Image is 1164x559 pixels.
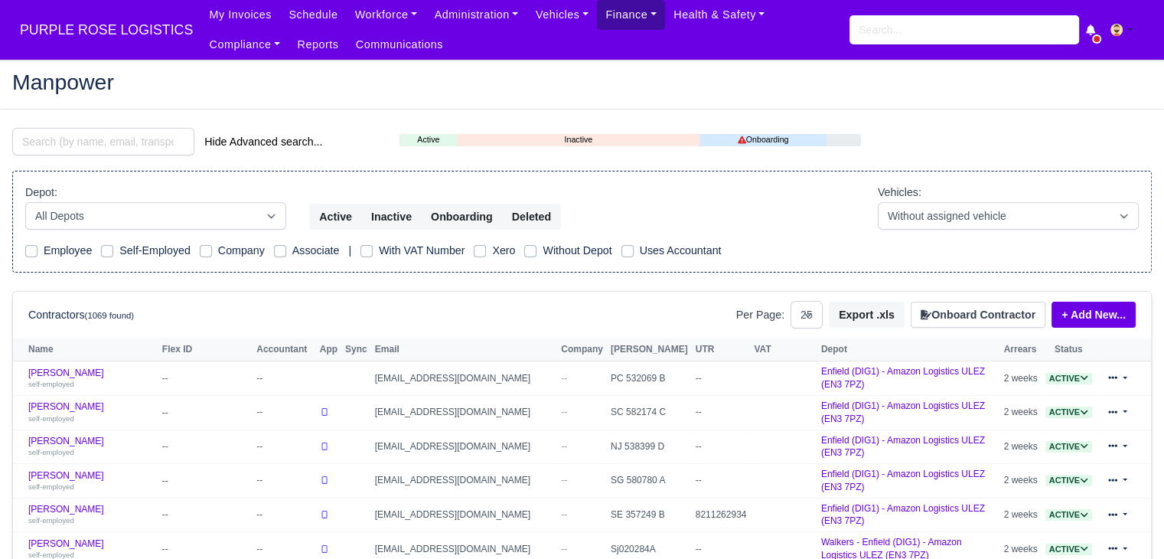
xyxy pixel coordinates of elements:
[561,373,567,384] span: --
[1052,302,1136,328] a: + Add New...
[28,309,134,322] h6: Contractors
[561,475,567,485] span: --
[371,395,558,430] td: [EMAIL_ADDRESS][DOMAIN_NAME]
[1045,373,1092,384] a: Active
[821,366,985,390] a: Enfield (DIG1) - Amazon Logistics ULEZ (EN3 7PZ)
[253,430,316,464] td: --
[28,380,74,388] small: self-employed
[158,361,253,396] td: --
[699,133,827,146] a: Onboarding
[347,30,452,60] a: Communications
[253,464,316,499] td: --
[44,242,92,260] label: Employee
[12,128,194,155] input: Search (by name, email, transporter id) ...
[218,242,265,260] label: Company
[607,361,692,396] td: PC 532069 B
[158,498,253,532] td: --
[1,59,1163,109] div: Manpower
[750,338,817,361] th: VAT
[253,395,316,430] td: --
[28,482,74,491] small: self-employed
[379,242,465,260] label: With VAT Number
[28,551,74,559] small: self-employed
[341,338,371,361] th: Sync
[821,400,985,424] a: Enfield (DIG1) - Amazon Logistics ULEZ (EN3 7PZ)
[817,338,1000,361] th: Depot
[253,498,316,532] td: --
[607,498,692,532] td: SE 357249 B
[371,430,558,464] td: [EMAIL_ADDRESS][DOMAIN_NAME]
[421,204,503,230] button: Onboarding
[1000,361,1042,396] td: 2 weeks
[1042,338,1096,361] th: Status
[561,441,567,452] span: --
[607,430,692,464] td: NJ 538399 D
[692,430,751,464] td: --
[878,184,921,201] label: Vehicles:
[28,436,155,458] a: [PERSON_NAME] self-employed
[13,338,158,361] th: Name
[28,504,155,526] a: [PERSON_NAME] self-employed
[12,71,1152,93] h2: Manpower
[1000,338,1042,361] th: Arrears
[12,15,201,45] a: PURPLE ROSE LOGISTICS
[849,15,1079,44] input: Search...
[28,470,155,492] a: [PERSON_NAME] self-employed
[25,184,57,201] label: Depot:
[692,464,751,499] td: --
[371,361,558,396] td: [EMAIL_ADDRESS][DOMAIN_NAME]
[1045,302,1136,328] div: + Add New...
[607,464,692,499] td: SG 580780 A
[607,395,692,430] td: SC 582174 C
[399,133,457,146] a: Active
[692,395,751,430] td: --
[889,382,1164,559] iframe: Chat Widget
[316,338,341,361] th: App
[348,244,351,257] span: |
[692,338,751,361] th: UTR
[28,414,74,423] small: self-employed
[502,204,561,230] button: Deleted
[371,464,558,499] td: [EMAIL_ADDRESS][DOMAIN_NAME]
[309,204,362,230] button: Active
[85,311,135,320] small: (1069 found)
[640,242,722,260] label: Uses Accountant
[736,306,784,324] label: Per Page:
[28,368,155,390] a: [PERSON_NAME] self-employed
[371,498,558,532] td: [EMAIL_ADDRESS][DOMAIN_NAME]
[28,448,74,456] small: self-employed
[561,509,567,520] span: --
[821,469,985,492] a: Enfield (DIG1) - Amazon Logistics ULEZ (EN3 7PZ)
[253,361,316,396] td: --
[829,302,905,328] button: Export .xls
[119,242,191,260] label: Self-Employed
[692,498,751,532] td: 8211262934
[607,338,692,361] th: [PERSON_NAME]
[289,30,347,60] a: Reports
[557,338,607,361] th: Company
[201,30,289,60] a: Compliance
[561,544,567,554] span: --
[492,242,515,260] label: Xero
[361,204,422,230] button: Inactive
[371,338,558,361] th: Email
[158,430,253,464] td: --
[692,361,751,396] td: --
[158,395,253,430] td: --
[821,435,985,459] a: Enfield (DIG1) - Amazon Logistics ULEZ (EN3 7PZ)
[158,464,253,499] td: --
[253,338,316,361] th: Accountant
[561,407,567,417] span: --
[457,133,699,146] a: Inactive
[28,516,74,525] small: self-employed
[194,129,332,155] button: Hide Advanced search...
[158,338,253,361] th: Flex ID
[28,401,155,423] a: [PERSON_NAME] self-employed
[911,302,1045,328] button: Onboard Contractor
[543,242,611,260] label: Without Depot
[821,503,985,527] a: Enfield (DIG1) - Amazon Logistics ULEZ (EN3 7PZ)
[292,242,340,260] label: Associate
